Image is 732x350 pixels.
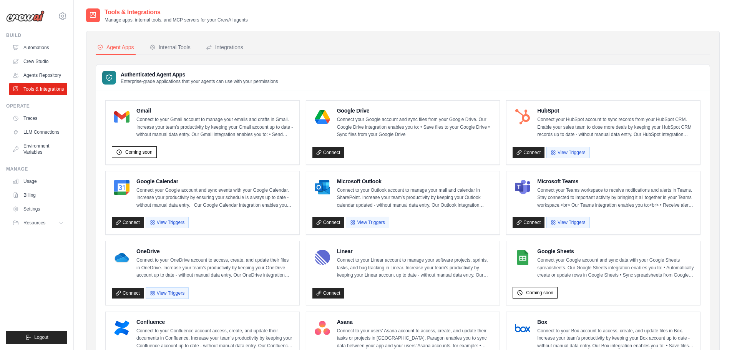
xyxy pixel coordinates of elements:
[9,189,67,201] a: Billing
[146,217,189,228] button: View Triggers
[537,318,694,326] h4: Box
[6,10,45,22] img: Logo
[513,217,544,228] a: Connect
[121,78,278,85] p: Enterprise-grade applications that your agents can use with your permissions
[337,247,494,255] h4: Linear
[6,166,67,172] div: Manage
[112,217,144,228] a: Connect
[537,187,694,209] p: Connect your Teams workspace to receive notifications and alerts in Teams. Stay connected to impo...
[136,187,293,209] p: Connect your Google account and sync events with your Google Calendar. Increase your productivity...
[515,250,530,265] img: Google Sheets Logo
[136,318,293,326] h4: Confluence
[206,43,243,51] div: Integrations
[337,327,494,350] p: Connect to your users’ Asana account to access, create, and update their tasks or projects in [GE...
[105,17,248,23] p: Manage apps, internal tools, and MCP servers for your CrewAI agents
[312,147,344,158] a: Connect
[6,32,67,38] div: Build
[312,217,344,228] a: Connect
[23,220,45,226] span: Resources
[105,8,248,17] h2: Tools & Integrations
[537,107,694,114] h4: HubSpot
[121,71,278,78] h3: Authenticated Agent Apps
[148,40,192,55] button: Internal Tools
[146,287,189,299] button: View Triggers
[513,147,544,158] a: Connect
[537,327,694,350] p: Connect to your Box account to access, create, and update files in Box. Increase your team’s prod...
[136,257,293,279] p: Connect to your OneDrive account to access, create, and update their files in OneDrive. Increase ...
[9,112,67,124] a: Traces
[537,116,694,139] p: Connect your HubSpot account to sync records from your HubSpot CRM. Enable your sales team to clo...
[315,320,330,336] img: Asana Logo
[315,180,330,195] img: Microsoft Outlook Logo
[9,69,67,81] a: Agents Repository
[515,180,530,195] img: Microsoft Teams Logo
[6,103,67,109] div: Operate
[337,177,494,185] h4: Microsoft Outlook
[136,116,293,139] p: Connect to your Gmail account to manage your emails and drafts in Gmail. Increase your team’s pro...
[526,290,553,296] span: Coming soon
[337,116,494,139] p: Connect your Google account and sync files from your Google Drive. Our Google Drive integration e...
[9,55,67,68] a: Crew Studio
[337,318,494,326] h4: Asana
[9,217,67,229] button: Resources
[537,247,694,255] h4: Google Sheets
[149,43,191,51] div: Internal Tools
[96,40,136,55] button: Agent Apps
[9,41,67,54] a: Automations
[136,177,293,185] h4: Google Calendar
[9,140,67,158] a: Environment Variables
[136,247,293,255] h4: OneDrive
[114,109,129,124] img: Gmail Logo
[337,257,494,279] p: Connect to your Linear account to manage your software projects, sprints, tasks, and bug tracking...
[9,83,67,95] a: Tools & Integrations
[515,109,530,124] img: HubSpot Logo
[337,187,494,209] p: Connect to your Outlook account to manage your mail and calendar in SharePoint. Increase your tea...
[114,250,129,265] img: OneDrive Logo
[515,320,530,336] img: Box Logo
[97,43,134,51] div: Agent Apps
[34,334,48,340] span: Logout
[6,331,67,344] button: Logout
[136,327,293,350] p: Connect to your Confluence account access, create, and update their documents in Confluence. Incr...
[546,217,589,228] button: View Triggers
[9,203,67,215] a: Settings
[9,175,67,187] a: Usage
[136,107,293,114] h4: Gmail
[204,40,245,55] button: Integrations
[312,288,344,299] a: Connect
[537,257,694,279] p: Connect your Google account and sync data with your Google Sheets spreadsheets. Our Google Sheets...
[112,288,144,299] a: Connect
[125,149,153,155] span: Coming soon
[315,250,330,265] img: Linear Logo
[537,177,694,185] h4: Microsoft Teams
[346,217,389,228] button: View Triggers
[315,109,330,124] img: Google Drive Logo
[337,107,494,114] h4: Google Drive
[546,147,589,158] button: View Triggers
[114,320,129,336] img: Confluence Logo
[114,180,129,195] img: Google Calendar Logo
[9,126,67,138] a: LLM Connections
